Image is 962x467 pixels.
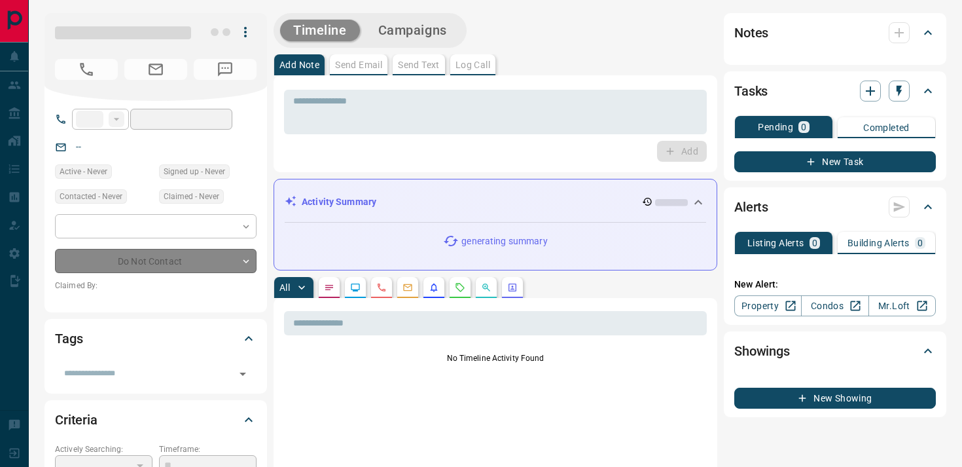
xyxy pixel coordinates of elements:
[284,352,707,364] p: No Timeline Activity Found
[429,282,439,293] svg: Listing Alerts
[279,283,290,292] p: All
[124,59,187,80] span: No Email
[324,282,334,293] svg: Notes
[847,238,910,248] p: Building Alerts
[868,295,936,316] a: Mr.Loft
[734,191,936,223] div: Alerts
[812,238,817,248] p: 0
[402,282,413,293] svg: Emails
[734,388,936,409] button: New Showing
[164,190,219,203] span: Claimed - Never
[280,20,360,41] button: Timeline
[55,280,257,291] p: Claimed By:
[55,404,257,436] div: Criteria
[917,238,923,248] p: 0
[801,122,806,132] p: 0
[734,22,768,43] h2: Notes
[159,443,257,455] p: Timeframe:
[734,295,802,316] a: Property
[734,81,768,102] h2: Tasks
[279,60,319,69] p: Add Note
[734,151,936,172] button: New Task
[365,20,460,41] button: Campaigns
[234,365,252,383] button: Open
[55,328,82,349] h2: Tags
[481,282,491,293] svg: Opportunities
[734,335,936,367] div: Showings
[60,190,122,203] span: Contacted - Never
[164,165,225,178] span: Signed up - Never
[734,196,768,217] h2: Alerts
[734,278,936,291] p: New Alert:
[55,443,152,455] p: Actively Searching:
[747,238,804,248] p: Listing Alerts
[55,249,257,273] div: Do Not Contact
[801,295,868,316] a: Condos
[758,122,793,132] p: Pending
[55,323,257,354] div: Tags
[350,282,361,293] svg: Lead Browsing Activity
[455,282,465,293] svg: Requests
[285,190,706,214] div: Activity Summary
[461,234,547,248] p: generating summary
[863,123,910,132] p: Completed
[734,75,936,107] div: Tasks
[55,59,118,80] span: No Number
[60,165,107,178] span: Active - Never
[302,195,376,209] p: Activity Summary
[194,59,257,80] span: No Number
[734,341,790,362] h2: Showings
[734,17,936,48] div: Notes
[376,282,387,293] svg: Calls
[55,409,98,430] h2: Criteria
[76,141,81,152] a: --
[507,282,518,293] svg: Agent Actions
